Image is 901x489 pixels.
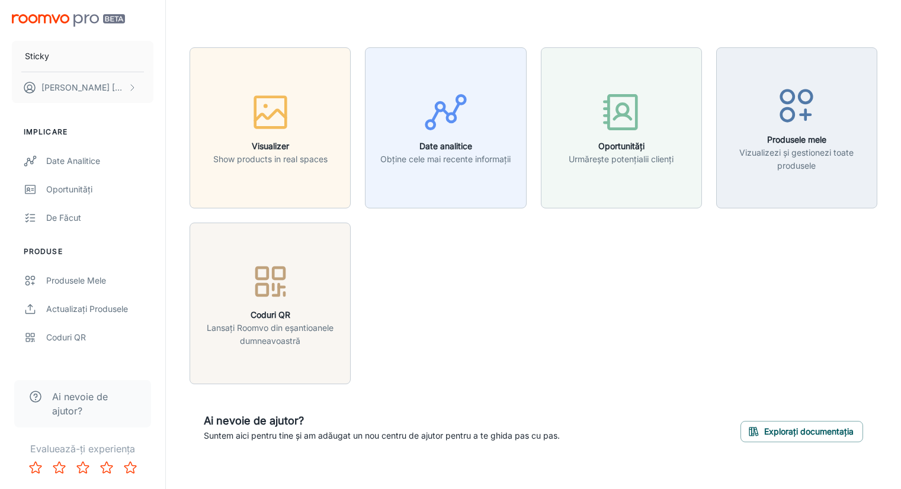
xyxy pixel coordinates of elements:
[52,390,137,418] span: Ai nevoie de ajutor?
[12,72,153,103] button: [PERSON_NAME] [PERSON_NAME]
[380,140,511,153] h6: Date analitice
[740,424,863,436] a: Explorați documentația
[41,81,125,94] p: [PERSON_NAME] [PERSON_NAME]
[541,47,702,208] button: OportunitățiUrmărește potențialii clienți
[46,303,153,316] div: Actualizați produsele
[24,456,47,480] button: Rate 1 star
[716,121,877,133] a: Produsele meleVizualizezi și gestionezi toate produsele
[46,155,153,168] div: Date analitice
[380,153,511,166] p: Obține cele mai recente informații
[569,153,674,166] p: Urmărește potențialii clienți
[716,47,877,208] button: Produsele meleVizualizezi și gestionezi toate produsele
[569,140,674,153] h6: Oportunități
[190,297,351,308] a: Coduri QRLansați Roomvo din eșantioanele dumneavoastră
[740,421,863,442] button: Explorați documentația
[47,456,71,480] button: Rate 2 star
[724,146,870,172] p: Vizualizezi și gestionezi toate produsele
[95,456,118,480] button: Rate 4 star
[12,41,153,72] button: Sticky
[71,456,95,480] button: Rate 3 star
[118,456,142,480] button: Rate 5 star
[190,223,351,384] button: Coduri QRLansați Roomvo din eșantioanele dumneavoastră
[365,47,526,208] button: Date analiticeObține cele mai recente informații
[197,308,343,321] h6: Coduri QR
[204,429,560,442] p: Suntem aici pentru tine și am adăugat un nou centru de ajutor pentru a te ghida pas cu pas.
[9,442,156,456] p: Evaluează-ți experiența
[724,133,870,146] h6: Produsele mele
[46,331,153,344] div: Coduri QR
[25,50,49,63] p: Sticky
[197,321,343,348] p: Lansați Roomvo din eșantioanele dumneavoastră
[365,121,526,133] a: Date analiticeObține cele mai recente informații
[46,274,153,287] div: Produsele mele
[12,14,125,27] img: Roomvo PRO Beta
[46,183,153,196] div: Oportunități
[213,153,328,166] p: Show products in real spaces
[213,140,328,153] h6: Visualizer
[541,121,702,133] a: OportunitățiUrmărește potențialii clienți
[204,413,560,429] h6: Ai nevoie de ajutor?
[190,47,351,208] button: VisualizerShow products in real spaces
[46,211,153,224] div: De făcut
